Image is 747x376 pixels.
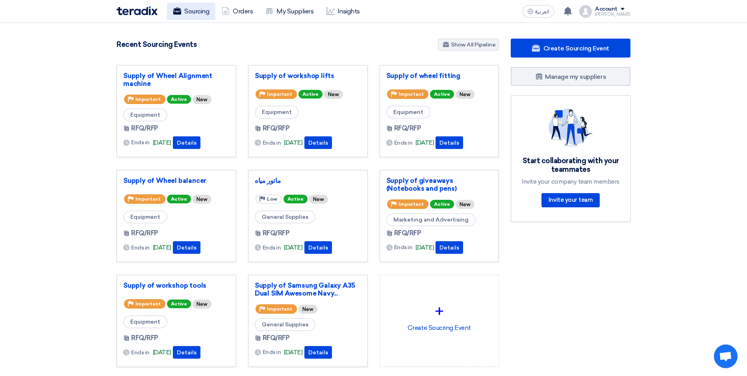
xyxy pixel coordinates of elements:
[456,90,475,99] div: New
[123,281,230,289] a: Supply of workshop tools
[193,195,211,204] div: New
[131,138,150,147] span: Ends in
[399,201,424,207] span: Important
[135,301,161,307] span: Important
[521,156,621,174] div: Start collaborating with your teammates
[298,90,323,99] span: Active
[521,178,621,185] div: Invite your company team members
[263,124,290,133] span: RFQ/RFP
[215,3,259,20] a: Orders
[549,108,593,147] img: invite_your_team.svg
[535,9,549,15] span: العربية
[255,106,299,119] span: Equipment
[267,91,292,97] span: Important
[430,90,454,99] span: Active
[284,243,302,252] span: [DATE]
[263,333,290,343] span: RFQ/RFP
[123,72,230,87] a: Supply of Wheel Alignment machine
[131,229,158,238] span: RFQ/RFP
[304,346,332,359] button: Details
[167,195,191,203] span: Active
[386,177,493,192] a: Supply of giveaways (Notebooks and pens)
[438,39,499,51] a: Show All Pipeline
[193,95,211,104] div: New
[131,348,150,357] span: Ends in
[579,5,592,18] img: profile_test.png
[123,108,167,121] span: Equipment
[386,300,493,323] div: +
[284,195,308,203] span: Active
[543,45,609,52] span: Create Sourcing Event
[386,281,493,351] div: Create Soucring Event
[135,196,161,202] span: Important
[255,318,315,331] span: General Supplies
[386,72,493,80] a: Supply of wheel fitting
[135,97,161,102] span: Important
[153,138,171,147] span: [DATE]
[255,177,361,184] a: ماتور مياه
[511,67,630,86] a: Manage my suppliers
[167,3,215,20] a: Sourcing
[193,300,211,309] div: New
[255,210,315,223] span: General Supplies
[263,229,290,238] span: RFQ/RFP
[173,241,200,254] button: Details
[259,3,320,20] a: My Suppliers
[131,124,158,133] span: RFQ/RFP
[304,241,332,254] button: Details
[255,281,361,297] a: Supply of Samsung Galaxy A35 Dual SIM Awesome Navy...
[153,348,171,357] span: [DATE]
[595,12,630,17] div: [PERSON_NAME]
[117,40,196,49] h4: Recent Sourcing Events
[430,200,454,208] span: Active
[263,244,281,252] span: Ends in
[386,213,476,226] span: Marketing and Advertising
[173,136,200,149] button: Details
[386,106,430,119] span: Equipment
[523,5,554,18] button: العربية
[309,195,328,204] div: New
[399,91,424,97] span: Important
[298,305,317,314] div: New
[167,300,191,308] span: Active
[173,346,200,359] button: Details
[541,193,600,207] a: Invite your team
[167,95,191,104] span: Active
[415,243,434,252] span: [DATE]
[255,72,361,80] a: Supply of workshop lifts
[436,241,463,254] button: Details
[263,348,281,356] span: Ends in
[394,139,413,147] span: Ends in
[123,210,167,223] span: Equipment
[415,138,434,147] span: [DATE]
[456,200,475,209] div: New
[153,243,171,252] span: [DATE]
[131,333,158,343] span: RFQ/RFP
[284,348,302,357] span: [DATE]
[394,243,413,251] span: Ends in
[714,344,738,368] div: Open chat
[267,306,292,312] span: Important
[394,124,421,133] span: RFQ/RFP
[284,138,302,147] span: [DATE]
[595,6,617,13] div: Account
[436,136,463,149] button: Details
[267,196,277,202] span: Low
[394,229,421,238] span: RFQ/RFP
[320,3,366,20] a: Insights
[263,139,281,147] span: Ends in
[123,177,230,184] a: Supply of Wheel balancer
[123,315,167,328] span: Equipment
[131,244,150,252] span: Ends in
[324,90,343,99] div: New
[117,6,158,15] img: Teradix logo
[304,136,332,149] button: Details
